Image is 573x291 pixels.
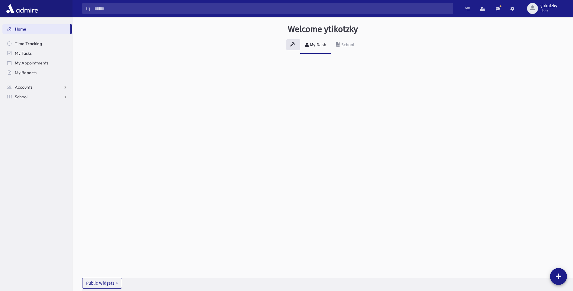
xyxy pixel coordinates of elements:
input: Search [91,3,453,14]
div: School [340,42,354,47]
div: My Dash [309,42,326,47]
button: Public Widgets [82,278,122,289]
span: Home [15,26,26,32]
span: ytikotzky [540,4,557,8]
span: My Tasks [15,51,32,56]
a: School [331,37,359,54]
a: My Tasks [2,48,72,58]
img: AdmirePro [5,2,40,15]
span: Time Tracking [15,41,42,46]
span: Accounts [15,84,32,90]
a: Accounts [2,82,72,92]
a: Time Tracking [2,39,72,48]
a: School [2,92,72,102]
span: School [15,94,27,100]
span: My Appointments [15,60,48,66]
a: My Appointments [2,58,72,68]
a: My Reports [2,68,72,77]
span: My Reports [15,70,37,75]
a: My Dash [300,37,331,54]
span: User [540,8,557,13]
h3: Welcome ytikotzky [288,24,358,34]
a: Home [2,24,70,34]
